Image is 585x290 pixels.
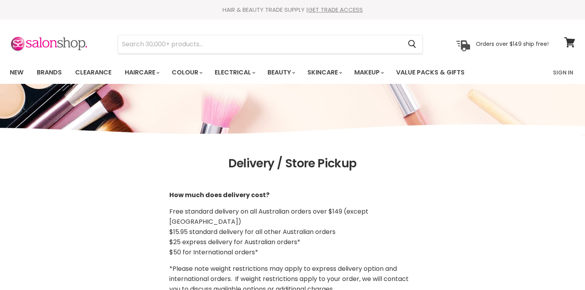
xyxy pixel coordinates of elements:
[4,61,510,84] ul: Main menu
[548,64,578,81] a: Sign In
[209,64,260,81] a: Electrical
[348,64,389,81] a: Makeup
[4,64,29,81] a: New
[169,237,300,246] span: $25 express delivery for Australian orders*
[390,64,470,81] a: Value Packs & Gifts
[69,64,117,81] a: Clearance
[169,207,368,226] span: Free standard delivery on all Australian orders over $149 (except [GEOGRAPHIC_DATA])
[31,64,68,81] a: Brands
[169,248,258,257] span: $50 for International orders*
[118,35,423,54] form: Product
[118,35,402,53] input: Search
[301,64,347,81] a: Skincare
[169,227,336,236] span: $15.95 standard delivery for all other Australian orders
[10,157,575,170] h1: Delivery / Store Pickup
[166,64,207,81] a: Colour
[169,190,269,199] strong: How much does delivery cost?
[402,35,422,53] button: Search
[119,64,164,81] a: Haircare
[262,64,300,81] a: Beauty
[476,40,549,47] p: Orders over $149 ship free!
[308,5,363,14] a: GET TRADE ACCESS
